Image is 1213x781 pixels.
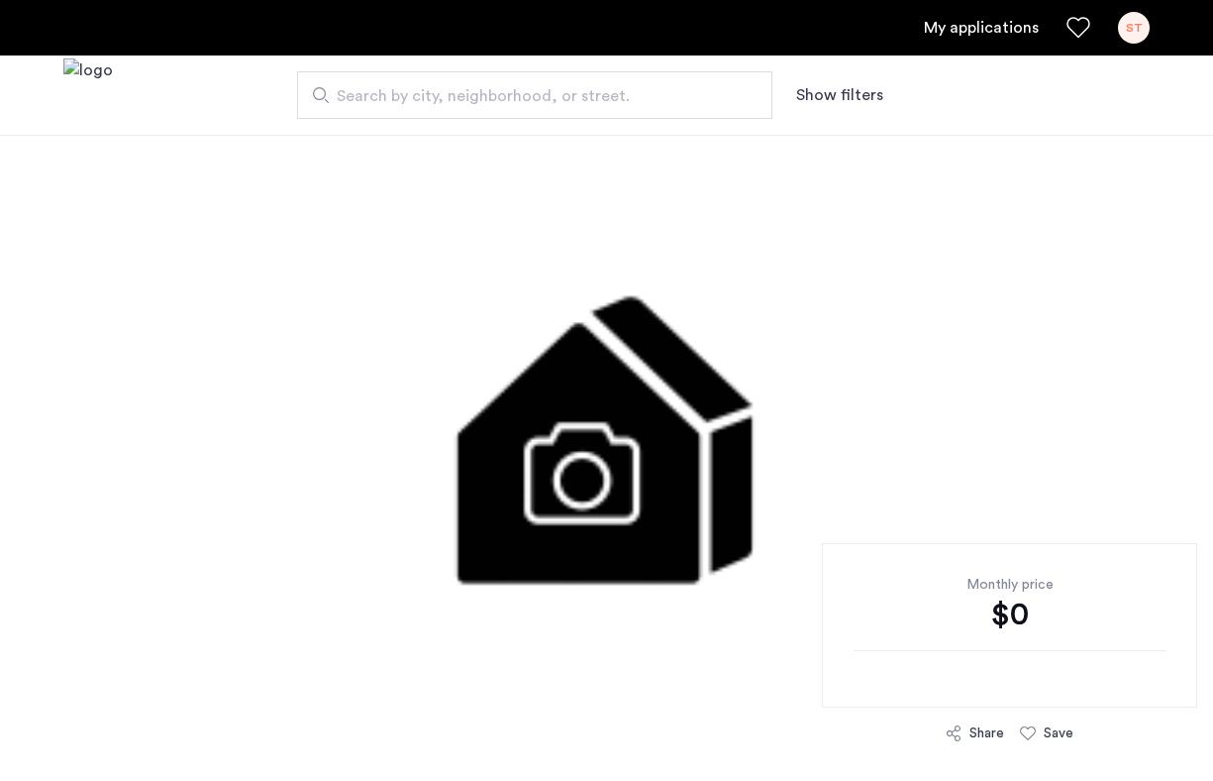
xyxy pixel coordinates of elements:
img: logo [63,58,113,133]
div: ST [1118,12,1150,44]
div: Save [1044,724,1073,743]
span: Search by city, neighborhood, or street. [337,84,717,108]
a: Favorites [1066,16,1090,40]
a: Cazamio logo [63,58,113,133]
input: Apartment Search [297,71,772,119]
button: Show or hide filters [796,83,883,107]
a: My application [924,16,1039,40]
div: $0 [854,595,1165,634]
img: 2.gif [219,135,995,729]
div: Share [969,724,1004,743]
div: Monthly price [854,575,1165,595]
